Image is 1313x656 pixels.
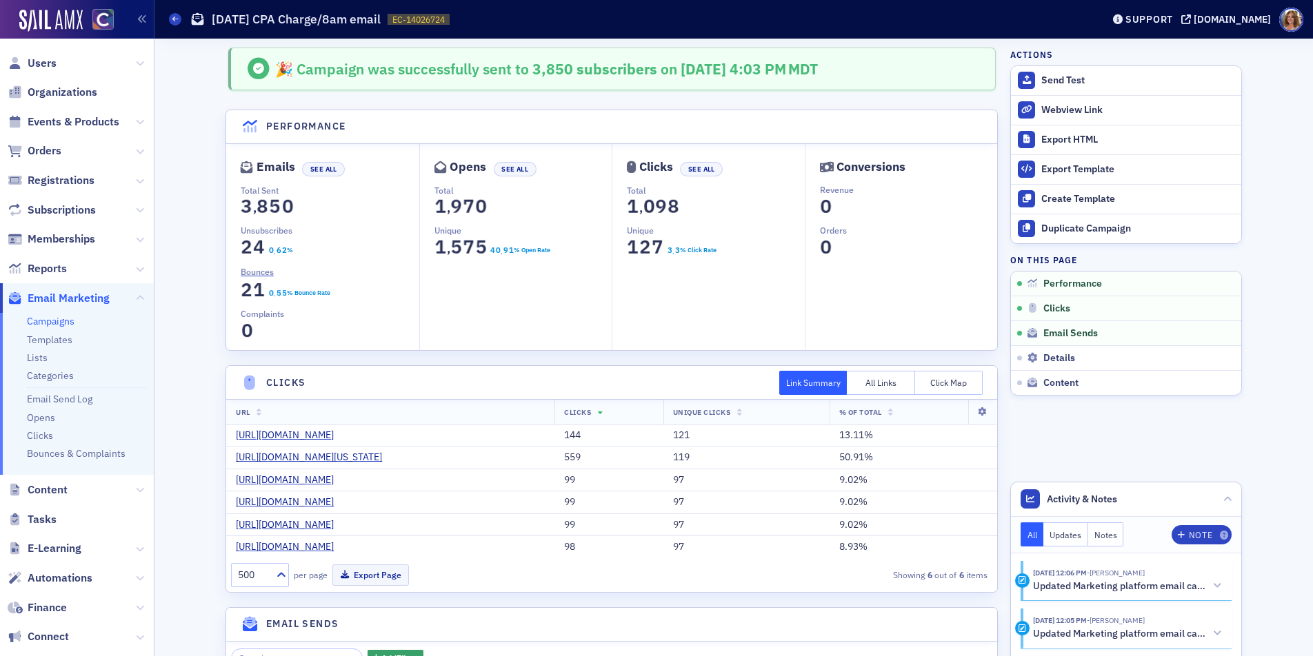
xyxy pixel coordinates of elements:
a: Bounces [241,265,284,278]
div: 97 [673,496,820,509]
span: 🎉 Campaign was successfully sent to on [275,59,681,79]
button: Link Summary [779,371,848,395]
h4: Clicks [266,376,305,390]
a: Export HTML [1011,125,1241,154]
span: Finance [28,600,67,615]
span: 2 [238,235,257,259]
span: 2 [238,278,257,302]
div: Opens [450,163,486,171]
div: 97 [673,519,820,531]
a: Reports [8,261,67,276]
section: 0.62 [268,245,287,255]
strong: 6 [925,568,934,581]
div: Send Test [1041,74,1234,87]
section: 24 [241,239,265,255]
a: Users [8,56,57,71]
div: Create Template [1041,193,1234,205]
div: 13.11% [839,429,988,442]
span: 0 [640,194,659,218]
div: 144 [564,429,653,442]
div: Conversions [836,163,905,171]
span: 9 [447,194,465,218]
section: 1,970 [434,198,488,214]
div: Webview Link [1041,104,1234,116]
span: , [639,198,643,217]
p: Orders [820,224,998,236]
button: Updated Marketing platform email campaign: [DATE] CPA Charge/8am email [1033,626,1222,641]
span: 2 [281,244,288,256]
button: See All [680,162,723,176]
span: . [274,289,276,299]
img: SailAMX [92,9,114,30]
div: 121 [673,429,820,442]
span: Content [1043,377,1079,389]
div: Support [1125,13,1173,25]
span: Memberships [28,232,95,247]
span: Registrations [28,173,94,188]
span: 1 [431,235,450,259]
span: , [447,198,450,217]
a: Email Send Log [27,393,92,405]
span: Orders [28,143,61,158]
span: Users [28,56,57,71]
a: Registrations [8,173,94,188]
span: . [672,247,674,257]
span: 9 [652,194,671,218]
span: . [274,247,276,257]
a: SailAMX [19,10,83,32]
span: 0 [816,235,835,259]
a: Export Template [1011,154,1241,184]
h1: [DATE] CPA Charge/8am email [212,11,381,28]
a: Categories [27,369,74,382]
span: 5 [281,287,288,299]
div: Export Template [1041,163,1234,176]
span: Organizations [28,85,97,100]
a: Organizations [8,85,97,100]
a: Clicks [27,429,53,442]
h4: Performance [266,119,345,134]
span: MDT [786,59,819,79]
button: Note [1172,525,1232,544]
a: Memberships [8,232,95,247]
div: 119 [673,451,820,464]
div: Duplicate Campaign [1041,223,1234,235]
span: Details [1043,352,1075,365]
span: 0 [816,194,835,218]
span: 1 [250,278,269,302]
button: Send Test [1011,66,1241,95]
div: [DOMAIN_NAME] [1194,13,1271,25]
button: Updated Marketing platform email campaign: [DATE] CPA Charge/8am email [1033,579,1222,593]
button: See All [302,162,345,176]
h4: Email Sends [266,617,339,631]
section: 40.91 [490,245,514,255]
span: 7 [459,194,478,218]
a: View Homepage [83,9,114,32]
section: 0 [820,239,832,255]
div: Activity [1015,573,1030,588]
div: % Click Rate [680,245,716,255]
div: 9.02% [839,496,988,509]
span: , [447,239,450,258]
button: Duplicate Campaign [1011,214,1241,243]
span: 0 [279,194,297,218]
span: 1 [431,194,450,218]
a: [URL][DOMAIN_NAME] [236,541,344,553]
span: % Of Total [839,407,882,417]
a: E-Learning [8,541,81,556]
a: Bounces & Complaints [27,447,126,460]
div: 500 [238,568,268,582]
a: Subscriptions [8,203,96,218]
div: 99 [564,496,653,509]
span: , [253,198,257,217]
div: 97 [673,541,820,553]
div: % [287,245,293,255]
button: See All [494,162,537,176]
p: Total [434,184,612,196]
span: [DATE] [681,59,730,79]
span: 4 [489,244,496,256]
a: [URL][DOMAIN_NAME][US_STATE] [236,451,392,464]
p: Complaints [241,307,419,320]
section: 21 [241,282,265,298]
section: 3,850 [241,198,294,214]
button: Export Page [332,564,409,586]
